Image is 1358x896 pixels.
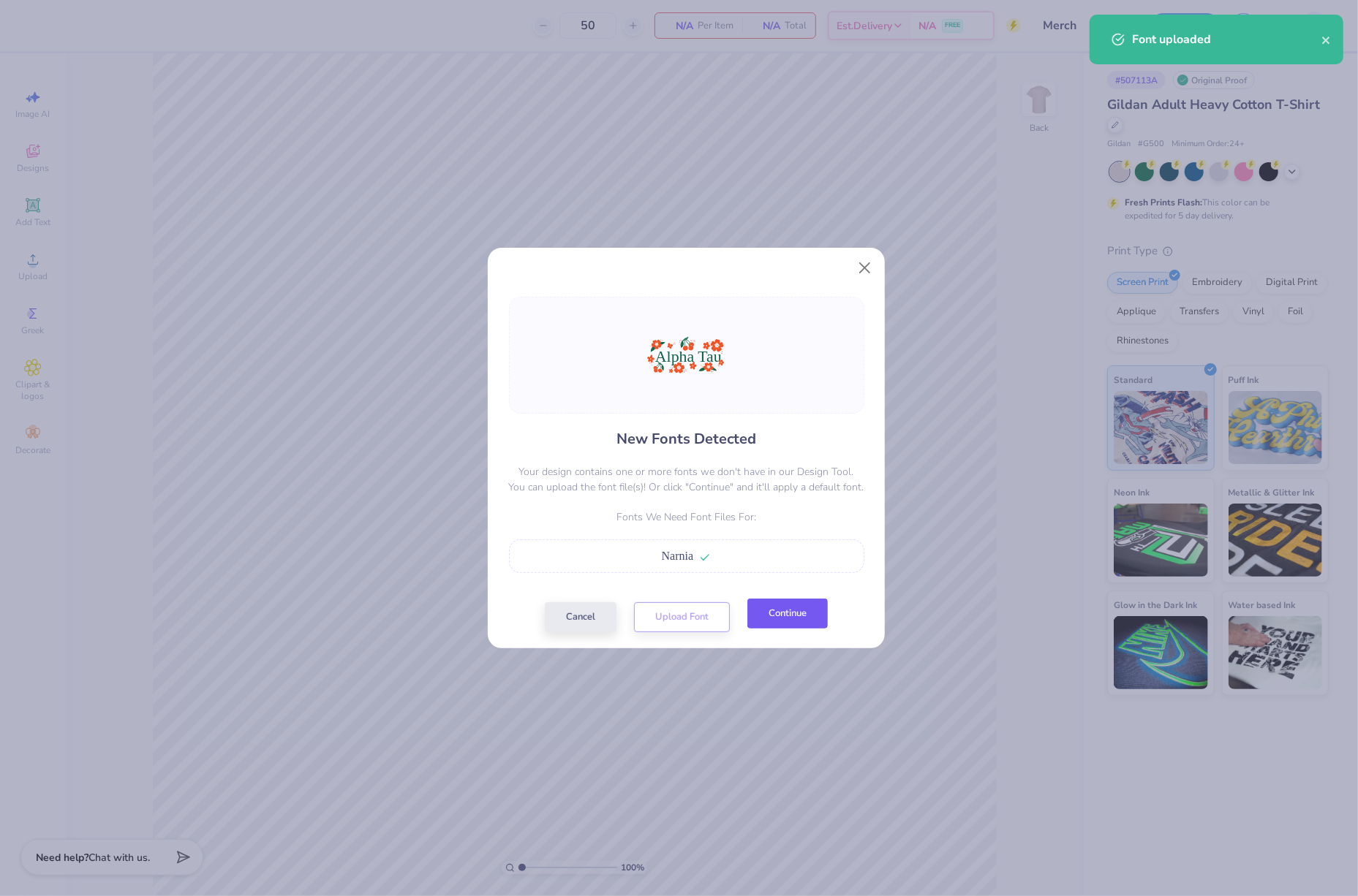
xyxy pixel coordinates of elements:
[509,509,864,525] p: Fonts We Need Font Files For:
[662,550,694,562] span: Narnia
[851,254,879,281] button: Close
[1321,31,1332,48] button: close
[616,428,756,449] h4: New Fonts Detected
[545,602,616,632] button: Cancel
[1132,31,1321,48] div: Font uploaded
[509,464,864,495] p: Your design contains one or more fonts we don't have in our Design Tool. You can upload the font ...
[747,599,828,629] button: Continue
